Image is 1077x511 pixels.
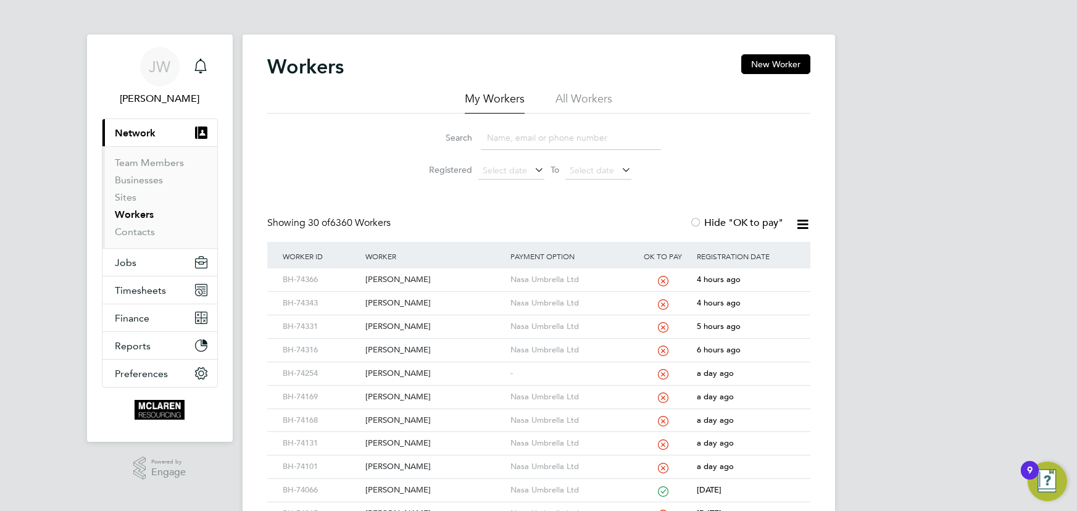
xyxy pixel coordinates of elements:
[362,292,507,315] div: [PERSON_NAME]
[697,461,734,472] span: a day ago
[362,362,507,385] div: [PERSON_NAME]
[362,432,507,455] div: [PERSON_NAME]
[697,297,741,308] span: 4 hours ago
[362,339,507,362] div: [PERSON_NAME]
[280,362,362,385] div: BH-74254
[697,484,721,495] span: [DATE]
[151,467,186,478] span: Engage
[280,455,362,478] div: BH-74101
[280,362,798,372] a: BH-74254[PERSON_NAME]-a day ago
[697,415,734,425] span: a day ago
[280,386,362,409] div: BH-74169
[280,268,362,291] div: BH-74366
[280,431,798,442] a: BH-74131[PERSON_NAME]Nasa Umbrella Ltda day ago
[280,455,798,465] a: BH-74101[PERSON_NAME]Nasa Umbrella Ltda day ago
[280,409,798,419] a: BH-74168[PERSON_NAME]Nasa Umbrella Ltda day ago
[362,268,507,291] div: [PERSON_NAME]
[267,217,393,230] div: Showing
[308,217,391,229] span: 6360 Workers
[507,292,632,315] div: Nasa Umbrella Ltd
[115,209,154,220] a: Workers
[570,165,614,176] span: Select date
[481,126,661,150] input: Name, email or phone number
[308,217,330,229] span: 30 of
[133,457,186,480] a: Powered byEngage
[362,315,507,338] div: [PERSON_NAME]
[741,54,810,74] button: New Worker
[362,455,507,478] div: [PERSON_NAME]
[417,132,472,143] label: Search
[507,242,632,270] div: Payment Option
[280,242,362,270] div: Worker ID
[115,191,136,203] a: Sites
[694,242,797,270] div: Registration Date
[102,91,218,106] span: Jane Weitzman
[483,165,527,176] span: Select date
[507,315,632,338] div: Nasa Umbrella Ltd
[697,368,734,378] span: a day ago
[280,268,798,278] a: BH-74366[PERSON_NAME]Nasa Umbrella Ltd4 hours ago
[115,226,155,238] a: Contacts
[362,242,507,270] div: Worker
[135,400,185,420] img: mclaren-logo-retina.png
[362,479,507,502] div: [PERSON_NAME]
[417,164,472,175] label: Registered
[280,292,362,315] div: BH-74343
[115,174,163,186] a: Businesses
[115,340,151,352] span: Reports
[115,257,136,268] span: Jobs
[102,360,217,387] button: Preferences
[115,157,184,168] a: Team Members
[507,455,632,478] div: Nasa Umbrella Ltd
[689,217,783,229] label: Hide "OK to pay"
[362,386,507,409] div: [PERSON_NAME]
[102,119,217,146] button: Network
[280,478,798,489] a: BH-74066[PERSON_NAME]Nasa Umbrella Ltd[DATE]
[507,268,632,291] div: Nasa Umbrella Ltd
[102,249,217,276] button: Jobs
[280,315,362,338] div: BH-74331
[362,409,507,432] div: [PERSON_NAME]
[547,162,563,178] span: To
[507,386,632,409] div: Nasa Umbrella Ltd
[280,479,362,502] div: BH-74066
[280,339,362,362] div: BH-74316
[102,332,217,359] button: Reports
[115,368,168,380] span: Preferences
[697,274,741,285] span: 4 hours ago
[102,146,217,248] div: Network
[507,409,632,432] div: Nasa Umbrella Ltd
[697,391,734,402] span: a day ago
[1027,470,1033,486] div: 9
[555,91,612,114] li: All Workers
[632,242,694,270] div: OK to pay
[149,59,170,75] span: JW
[507,339,632,362] div: Nasa Umbrella Ltd
[697,344,741,355] span: 6 hours ago
[280,291,798,302] a: BH-74343[PERSON_NAME]Nasa Umbrella Ltd4 hours ago
[280,409,362,432] div: BH-74168
[507,362,632,385] div: -
[87,35,233,442] nav: Main navigation
[267,54,344,79] h2: Workers
[697,438,734,448] span: a day ago
[280,338,798,349] a: BH-74316[PERSON_NAME]Nasa Umbrella Ltd6 hours ago
[1028,462,1067,501] button: Open Resource Center, 9 new notifications
[115,312,149,324] span: Finance
[280,385,798,396] a: BH-74169[PERSON_NAME]Nasa Umbrella Ltda day ago
[465,91,525,114] li: My Workers
[697,321,741,331] span: 5 hours ago
[102,304,217,331] button: Finance
[115,127,156,139] span: Network
[507,479,632,502] div: Nasa Umbrella Ltd
[102,47,218,106] a: JW[PERSON_NAME]
[102,400,218,420] a: Go to home page
[151,457,186,467] span: Powered by
[280,315,798,325] a: BH-74331[PERSON_NAME]Nasa Umbrella Ltd5 hours ago
[507,432,632,455] div: Nasa Umbrella Ltd
[102,276,217,304] button: Timesheets
[280,432,362,455] div: BH-74131
[115,285,166,296] span: Timesheets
